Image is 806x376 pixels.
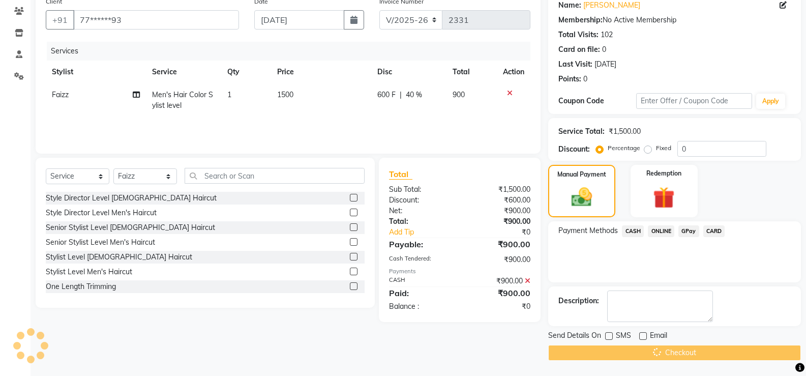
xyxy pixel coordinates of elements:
div: ₹1,500.00 [609,126,641,137]
div: Net: [381,206,460,216]
div: 0 [583,74,587,84]
div: ₹900.00 [460,287,538,299]
span: 40 % [406,90,422,100]
div: Style Director Level [DEMOGRAPHIC_DATA] Haircut [46,193,217,204]
div: Total Visits: [558,30,599,40]
div: Membership: [558,15,603,25]
span: 600 F [377,90,396,100]
div: Paid: [381,287,460,299]
label: Percentage [608,143,640,153]
label: Fixed [656,143,671,153]
div: Discount: [558,144,590,155]
th: Qty [221,61,272,83]
span: Total [389,169,412,180]
div: Card on file: [558,44,600,55]
span: 1500 [277,90,293,99]
th: Stylist [46,61,146,83]
div: Points: [558,74,581,84]
div: Payments [389,267,530,276]
div: ₹0 [473,227,538,238]
div: Balance : [381,301,460,312]
div: Coupon Code [558,96,636,106]
div: ₹0 [460,301,538,312]
div: ₹900.00 [460,254,538,265]
label: Manual Payment [557,170,606,179]
span: 1 [227,90,231,99]
img: _gift.svg [646,184,681,211]
label: Redemption [646,169,681,178]
span: Men's Hair Color Sylist level [152,90,213,110]
span: 900 [453,90,465,99]
th: Service [146,61,221,83]
a: Add Tip [381,227,473,238]
span: CARD [703,225,725,237]
span: | [400,90,402,100]
span: Send Details On [548,330,601,343]
div: Sub Total: [381,184,460,195]
span: Payment Methods [558,225,618,236]
span: Faizz [52,90,69,99]
div: CASH [381,276,460,286]
input: Enter Offer / Coupon Code [636,93,752,109]
div: One Length Trimming [46,281,116,292]
div: Stylist Level [DEMOGRAPHIC_DATA] Haircut [46,252,192,263]
img: _cash.svg [565,185,599,209]
div: Senior Stylist Level [DEMOGRAPHIC_DATA] Haircut [46,222,215,233]
input: Search or Scan [185,168,365,184]
th: Disc [371,61,446,83]
div: ₹900.00 [460,276,538,286]
span: ONLINE [648,225,674,237]
th: Action [497,61,530,83]
div: ₹900.00 [460,216,538,227]
th: Total [446,61,497,83]
div: ₹1,500.00 [460,184,538,195]
div: ₹900.00 [460,238,538,250]
div: ₹900.00 [460,206,538,216]
div: Discount: [381,195,460,206]
span: SMS [616,330,631,343]
button: Apply [756,94,785,109]
div: No Active Membership [558,15,791,25]
span: GPay [678,225,699,237]
div: ₹600.00 [460,195,538,206]
span: CASH [622,225,644,237]
span: Email [650,330,667,343]
div: 0 [602,44,606,55]
div: Stylist Level Men's Haircut [46,267,132,277]
div: Payable: [381,238,460,250]
div: Description: [558,296,599,306]
div: Senior Stylist Level Men's Haircut [46,237,155,248]
div: Services [47,42,538,61]
button: +91 [46,10,74,30]
div: [DATE] [594,59,616,70]
div: Total: [381,216,460,227]
div: Style Director Level Men's Haircut [46,208,157,218]
div: Cash Tendered: [381,254,460,265]
input: Search by Name/Mobile/Email/Code [73,10,239,30]
div: Last Visit: [558,59,592,70]
div: 102 [601,30,613,40]
th: Price [271,61,371,83]
div: Service Total: [558,126,605,137]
